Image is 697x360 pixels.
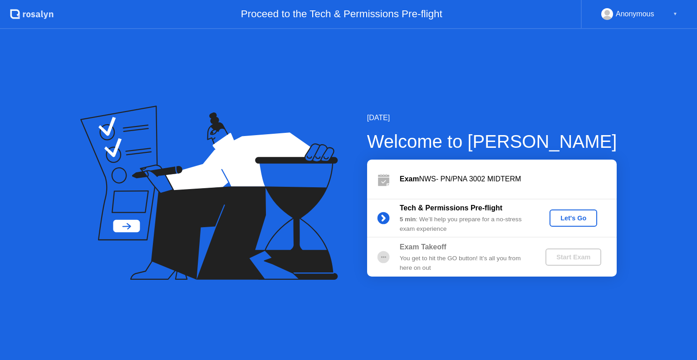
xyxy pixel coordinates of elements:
div: Start Exam [549,253,598,261]
b: 5 min [400,216,416,223]
div: [DATE] [367,112,617,123]
button: Start Exam [545,248,601,266]
b: Exam [400,175,419,183]
b: Tech & Permissions Pre-flight [400,204,502,212]
div: ▼ [673,8,677,20]
div: : We’ll help you prepare for a no-stress exam experience [400,215,530,234]
div: Welcome to [PERSON_NAME] [367,128,617,155]
div: You get to hit the GO button! It’s all you from here on out [400,254,530,272]
button: Let's Go [550,209,597,227]
b: Exam Takeoff [400,243,447,251]
div: NWS- PN/PNA 3002 MIDTERM [400,174,617,185]
div: Anonymous [616,8,654,20]
div: Let's Go [553,214,594,222]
